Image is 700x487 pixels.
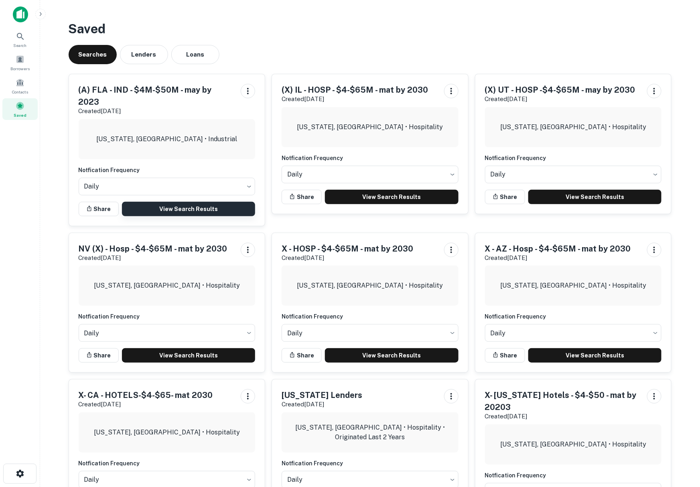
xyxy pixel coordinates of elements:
[500,440,646,449] p: [US_STATE], [GEOGRAPHIC_DATA] • Hospitality
[528,190,662,204] a: View Search Results
[122,202,256,216] a: View Search Results
[485,94,635,104] p: Created [DATE]
[171,45,219,64] button: Loans
[485,471,662,480] h6: Notfication Frequency
[282,154,459,162] h6: Notfication Frequency
[485,154,662,162] h6: Notfication Frequency
[282,190,322,204] button: Share
[2,98,38,120] a: Saved
[94,281,240,290] p: [US_STATE], [GEOGRAPHIC_DATA] • Hospitality
[485,312,662,321] h6: Notfication Frequency
[500,122,646,132] p: [US_STATE], [GEOGRAPHIC_DATA] • Hospitality
[325,348,459,363] a: View Search Results
[79,202,119,216] button: Share
[282,389,362,401] h5: [US_STATE] Lenders
[96,134,237,144] p: [US_STATE], [GEOGRAPHIC_DATA] • Industrial
[297,122,443,132] p: [US_STATE], [GEOGRAPHIC_DATA] • Hospitality
[282,94,428,104] p: Created [DATE]
[282,243,413,255] h5: X - HOSP - $4-$65M - mat by 2030
[79,312,256,321] h6: Notfication Frequency
[79,322,256,344] div: Without label
[485,253,631,263] p: Created [DATE]
[122,348,256,363] a: View Search Results
[79,459,256,468] h6: Notfication Frequency
[14,42,27,49] span: Search
[14,112,26,118] span: Saved
[282,163,459,186] div: Without label
[79,84,235,108] h5: (A) FLA - IND - $4M-$50M - may by 2023
[79,389,213,401] h5: X- CA - HOTELS-$4-$65- mat 2030
[2,28,38,50] a: Search
[282,312,459,321] h6: Notfication Frequency
[660,423,700,461] iframe: Chat Widget
[120,45,168,64] button: Lenders
[485,412,641,421] p: Created [DATE]
[282,400,362,409] p: Created [DATE]
[79,175,256,198] div: Without label
[282,253,413,263] p: Created [DATE]
[79,400,213,409] p: Created [DATE]
[485,348,525,363] button: Share
[79,166,256,175] h6: Notfication Frequency
[485,190,525,204] button: Share
[528,348,662,363] a: View Search Results
[2,75,38,97] a: Contacts
[485,163,662,186] div: Without label
[288,423,452,442] p: [US_STATE], [GEOGRAPHIC_DATA] • Hospitality • Originated Last 2 Years
[485,84,635,96] h5: (X) UT - HOSP -$4-$65M - may by 2030
[485,243,631,255] h5: X - AZ - Hosp - $4-$65M - mat by 2030
[485,389,641,413] h5: X- [US_STATE] Hotels - $4-$50 - mat by 20203
[69,19,672,39] h3: Saved
[10,65,30,72] span: Borrowers
[325,190,459,204] a: View Search Results
[13,6,28,22] img: capitalize-icon.png
[94,428,240,437] p: [US_STATE], [GEOGRAPHIC_DATA] • Hospitality
[485,322,662,344] div: Without label
[69,45,117,64] button: Searches
[79,253,227,263] p: Created [DATE]
[282,84,428,96] h5: (X) IL - HOSP - $4-$65M - mat by 2030
[79,348,119,363] button: Share
[282,322,459,344] div: Without label
[2,52,38,73] a: Borrowers
[79,243,227,255] h5: NV (X) - Hosp - $4-$65M - mat by 2030
[79,106,235,116] p: Created [DATE]
[500,281,646,290] p: [US_STATE], [GEOGRAPHIC_DATA] • Hospitality
[282,348,322,363] button: Share
[297,281,443,290] p: [US_STATE], [GEOGRAPHIC_DATA] • Hospitality
[282,459,459,468] h6: Notfication Frequency
[12,89,28,95] span: Contacts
